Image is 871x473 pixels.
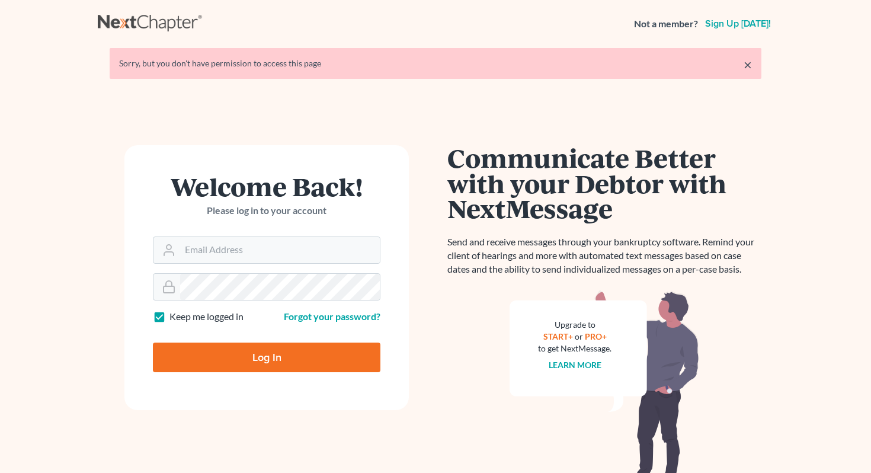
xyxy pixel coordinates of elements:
div: to get NextMessage. [538,343,611,354]
input: Log In [153,343,380,372]
a: Forgot your password? [284,311,380,322]
span: or [575,331,583,341]
h1: Welcome Back! [153,174,380,199]
a: Learn more [549,360,601,370]
strong: Not a member? [634,17,698,31]
a: × [744,57,752,72]
a: Sign up [DATE]! [703,19,773,28]
label: Keep me logged in [169,310,244,324]
div: Sorry, but you don't have permission to access this page [119,57,752,69]
p: Send and receive messages through your bankruptcy software. Remind your client of hearings and mo... [447,235,761,276]
h1: Communicate Better with your Debtor with NextMessage [447,145,761,221]
a: START+ [543,331,573,341]
div: Upgrade to [538,319,611,331]
a: PRO+ [585,331,607,341]
input: Email Address [180,237,380,263]
p: Please log in to your account [153,204,380,218]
